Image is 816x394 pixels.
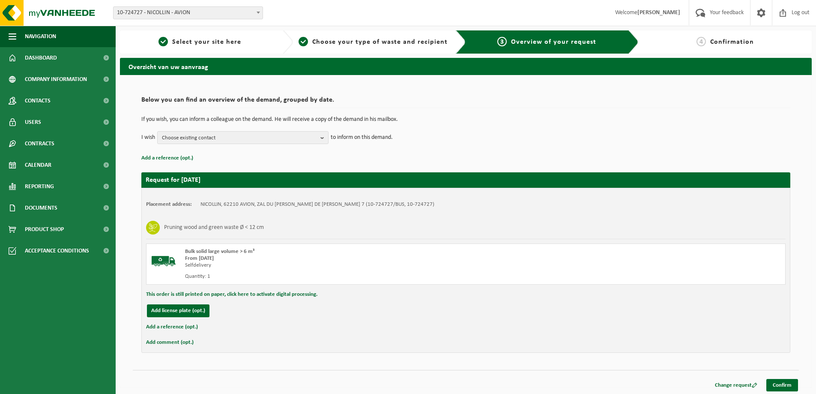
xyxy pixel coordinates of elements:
span: 3 [497,37,507,46]
button: This order is still printed on paper, click here to activate digital processing. [146,289,317,300]
h2: Below you can find an overview of the demand, grouped by date. [141,96,790,108]
span: Users [25,111,41,133]
span: 10-724727 - NICOLLIN - AVION [113,6,263,19]
span: Choose existing contact [162,132,317,144]
a: 1Select your site here [124,37,276,47]
strong: [PERSON_NAME] [637,9,680,16]
span: Select your site here [172,39,241,45]
span: 2 [299,37,308,46]
a: 2Choose your type of waste and recipient [297,37,449,47]
button: Add a reference (opt.) [141,153,193,164]
td: NICOLLIN, 62210 AVION, ZAL DU [PERSON_NAME] DE [PERSON_NAME] 7 (10-724727/BUS, 10-724727) [200,201,434,208]
button: Choose existing contact [157,131,329,144]
strong: From [DATE] [185,256,214,261]
span: Company information [25,69,87,90]
button: Add a reference (opt.) [146,322,198,333]
h2: Overzicht van uw aanvraag [120,58,812,75]
span: Reporting [25,176,54,197]
span: Choose your type of waste and recipient [312,39,448,45]
span: Contracts [25,133,54,154]
p: If you wish, you can inform a colleague on the demand. He will receive a copy of the demand in hi... [141,117,790,123]
a: Change request [708,379,764,391]
p: I wish [141,131,155,144]
p: to inform on this demand. [331,131,393,144]
span: Dashboard [25,47,57,69]
span: Product Shop [25,219,64,240]
span: Contacts [25,90,51,111]
strong: Request for [DATE] [146,177,200,183]
button: Add license plate (opt.) [147,304,209,317]
a: Confirm [766,379,798,391]
span: Calendar [25,154,51,176]
strong: Placement address: [146,202,192,207]
button: Add comment (opt.) [146,337,194,348]
img: BL-SO-LV.png [151,248,176,274]
div: Selfdelivery [185,262,500,269]
span: Bulk solid large volume > 6 m³ [185,249,254,254]
span: 4 [696,37,706,46]
span: 10-724727 - NICOLLIN - AVION [114,7,263,19]
span: Documents [25,197,57,219]
span: Overview of your request [511,39,596,45]
span: Confirmation [710,39,754,45]
h3: Pruning wood and green waste Ø < 12 cm [164,221,264,235]
div: Quantity: 1 [185,273,500,280]
span: Acceptance conditions [25,240,89,262]
span: Navigation [25,26,56,47]
span: 1 [158,37,168,46]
